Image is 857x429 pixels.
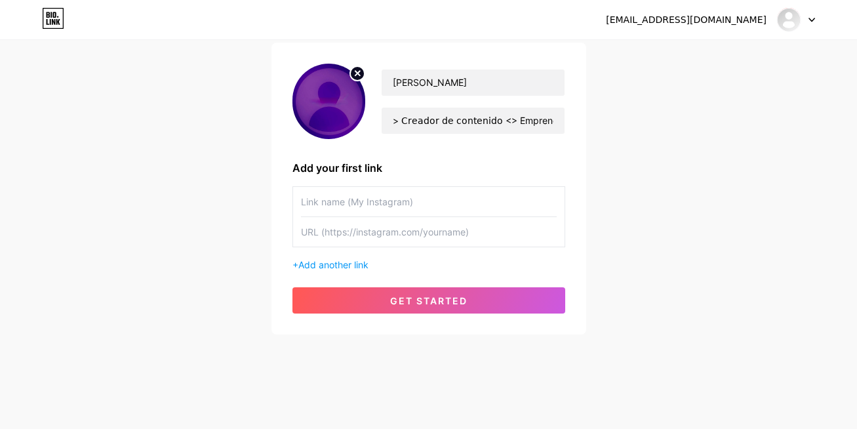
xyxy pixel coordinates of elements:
input: Link name (My Instagram) [301,187,557,216]
div: [EMAIL_ADDRESS][DOMAIN_NAME] [606,13,767,27]
img: profile pic [292,64,366,139]
input: URL (https://instagram.com/yourname) [301,217,557,247]
button: get started [292,287,565,314]
span: Add another link [298,259,369,270]
div: + [292,258,565,272]
div: Add your first link [292,160,565,176]
input: Your name [382,70,564,96]
input: bio [382,108,564,134]
img: fran_oliva [776,7,801,32]
span: get started [390,295,468,306]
